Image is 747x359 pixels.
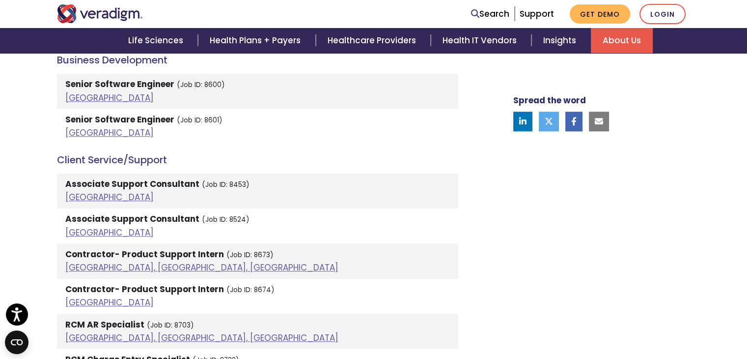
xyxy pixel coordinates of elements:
[65,114,174,125] strong: Senior Software Engineer
[65,92,154,104] a: [GEOGRAPHIC_DATA]
[198,28,315,53] a: Health Plans + Payers
[639,4,686,24] a: Login
[202,215,249,224] small: (Job ID: 8524)
[65,319,144,330] strong: RCM AR Specialist
[65,213,199,225] strong: Associate Support Consultant
[531,28,591,53] a: Insights
[177,116,222,125] small: (Job ID: 8601)
[65,78,174,90] strong: Senior Software Engineer
[226,285,275,295] small: (Job ID: 8674)
[65,283,224,295] strong: Contractor- Product Support Intern
[226,250,274,260] small: (Job ID: 8673)
[65,332,338,344] a: [GEOGRAPHIC_DATA], [GEOGRAPHIC_DATA], [GEOGRAPHIC_DATA]
[65,227,154,239] a: [GEOGRAPHIC_DATA]
[570,4,630,24] a: Get Demo
[177,80,225,90] small: (Job ID: 8600)
[65,178,199,190] strong: Associate Support Consultant
[65,248,224,260] strong: Contractor- Product Support Intern
[65,127,154,139] a: [GEOGRAPHIC_DATA]
[316,28,431,53] a: Healthcare Providers
[202,180,249,189] small: (Job ID: 8453)
[65,297,154,308] a: [GEOGRAPHIC_DATA]
[57,154,458,166] h4: Client Service/Support
[65,262,338,273] a: [GEOGRAPHIC_DATA], [GEOGRAPHIC_DATA], [GEOGRAPHIC_DATA]
[57,54,458,66] h4: Business Development
[57,4,143,23] img: Veradigm logo
[431,28,531,53] a: Health IT Vendors
[520,8,554,20] a: Support
[471,7,509,21] a: Search
[5,330,28,354] button: Open CMP widget
[591,28,653,53] a: About Us
[116,28,198,53] a: Life Sciences
[147,321,194,330] small: (Job ID: 8703)
[513,94,586,106] strong: Spread the word
[65,191,154,203] a: [GEOGRAPHIC_DATA]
